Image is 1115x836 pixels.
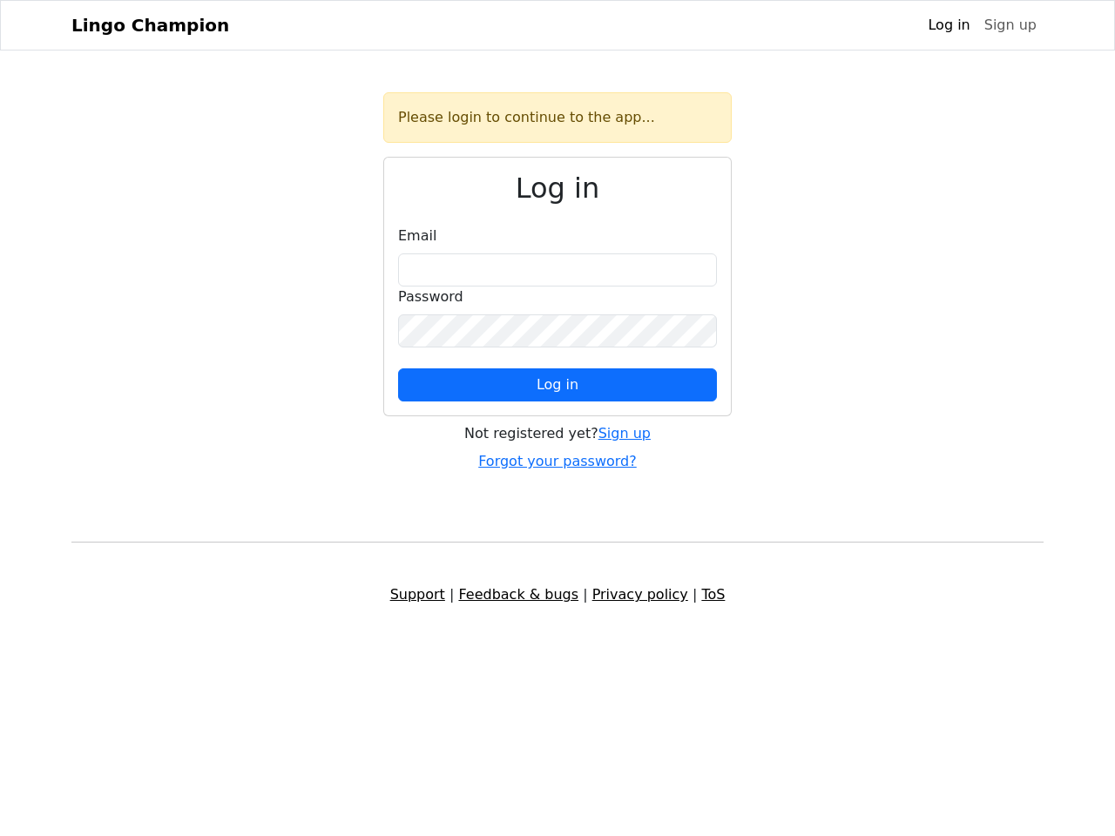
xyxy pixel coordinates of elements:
a: Support [390,586,445,603]
div: Not registered yet? [383,423,732,444]
a: Privacy policy [592,586,688,603]
label: Password [398,287,463,307]
a: Sign up [598,425,651,442]
button: Log in [398,368,717,401]
label: Email [398,226,436,246]
a: Sign up [977,8,1044,43]
a: Feedback & bugs [458,586,578,603]
a: ToS [701,586,725,603]
a: Forgot your password? [478,453,637,469]
div: | | | [61,584,1054,605]
h2: Log in [398,172,717,205]
span: Log in [537,376,578,393]
div: Please login to continue to the app... [383,92,732,143]
a: Lingo Champion [71,8,229,43]
a: Log in [921,8,976,43]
